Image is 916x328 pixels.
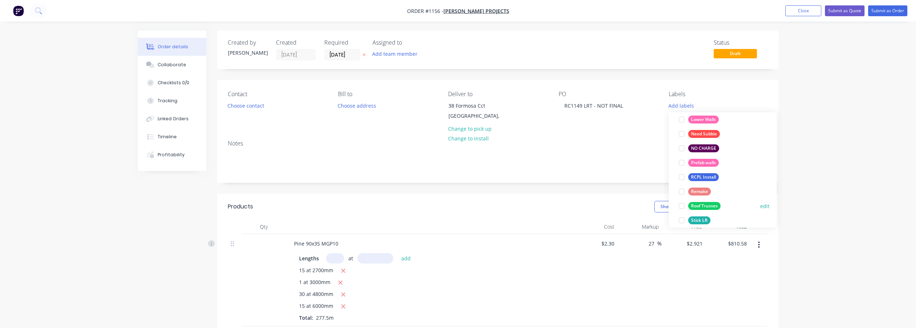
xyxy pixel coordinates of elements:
div: Qty [242,220,285,234]
button: Change to pick up [444,123,495,133]
img: Factory [13,5,24,16]
button: Roof Trusses [676,201,723,211]
button: add [398,253,415,263]
button: Submit as Order [868,5,907,16]
button: Show / Hide columns [654,201,710,212]
div: Notes [228,140,768,147]
div: Need Subbie [688,130,720,138]
span: Lengths [299,255,319,262]
div: Checklists 0/0 [158,80,189,86]
span: Total: [299,314,313,321]
div: Collaborate [158,62,186,68]
div: Contact [228,91,326,98]
div: Deliver to [448,91,547,98]
button: Profitability [138,146,206,164]
div: Order details [158,44,188,50]
div: Cost [573,220,618,234]
button: edit [760,202,770,210]
button: Lower Walls [676,114,722,125]
button: Add team member [373,49,421,59]
button: Remake [676,187,714,197]
div: Bill to [338,91,437,98]
div: Markup [617,220,662,234]
div: Prefab walls [688,159,719,167]
button: Timeline [138,128,206,146]
div: Assigned to [373,39,445,46]
div: Products [228,202,253,211]
button: Change to install [444,134,492,143]
button: Tracking [138,92,206,110]
button: Add team member [368,49,421,59]
div: Timeline [158,134,177,140]
div: Roof Trusses [688,202,721,210]
button: Stick LR [676,215,713,225]
div: Pine 90x35 MGP10 [288,238,344,249]
span: Order #1156 - [407,8,443,14]
span: 277.5m [313,314,337,321]
div: Created by [228,39,267,46]
a: [PERSON_NAME] Projects [443,8,509,14]
span: 15 at 6000mm [299,302,333,311]
span: 30 at 4800mm [299,290,333,299]
div: Tracking [158,98,177,104]
div: Lower Walls [688,116,719,123]
div: Remake [688,188,711,196]
button: Collaborate [138,56,206,74]
button: Choose contact [224,100,268,110]
div: NO CHARGE [688,144,719,152]
button: Close [785,5,821,16]
span: % [657,239,662,248]
div: Labels [669,91,767,98]
div: [GEOGRAPHIC_DATA], [448,111,508,121]
button: Checklists 0/0 [138,74,206,92]
button: Add labels [665,100,698,110]
div: 38 Formosa Cct [448,101,508,111]
div: Required [324,39,364,46]
div: Linked Orders [158,116,189,122]
div: Status [714,39,768,46]
button: Linked Orders [138,110,206,128]
button: NO CHARGE [676,143,722,153]
span: at [348,255,353,262]
div: Stick LR [688,216,710,224]
button: RCPL Install [676,172,722,182]
button: Need Subbie [676,129,723,139]
span: 1 at 3000mm [299,278,330,287]
button: Submit as Quote [825,5,865,16]
div: PO [559,91,657,98]
div: [PERSON_NAME] [228,49,267,57]
button: Choose address [334,100,380,110]
div: 38 Formosa Cct[GEOGRAPHIC_DATA], [442,100,514,123]
div: Profitability [158,152,185,158]
div: Price [662,220,706,234]
div: RCPL Install [688,173,719,181]
span: 15 at 2700mm [299,266,333,275]
button: Order details [138,38,206,56]
div: Created [276,39,316,46]
span: Draft [714,49,757,58]
button: Prefab walls [676,158,722,168]
div: RC1149 LRT - NOT FINAL [559,100,629,111]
